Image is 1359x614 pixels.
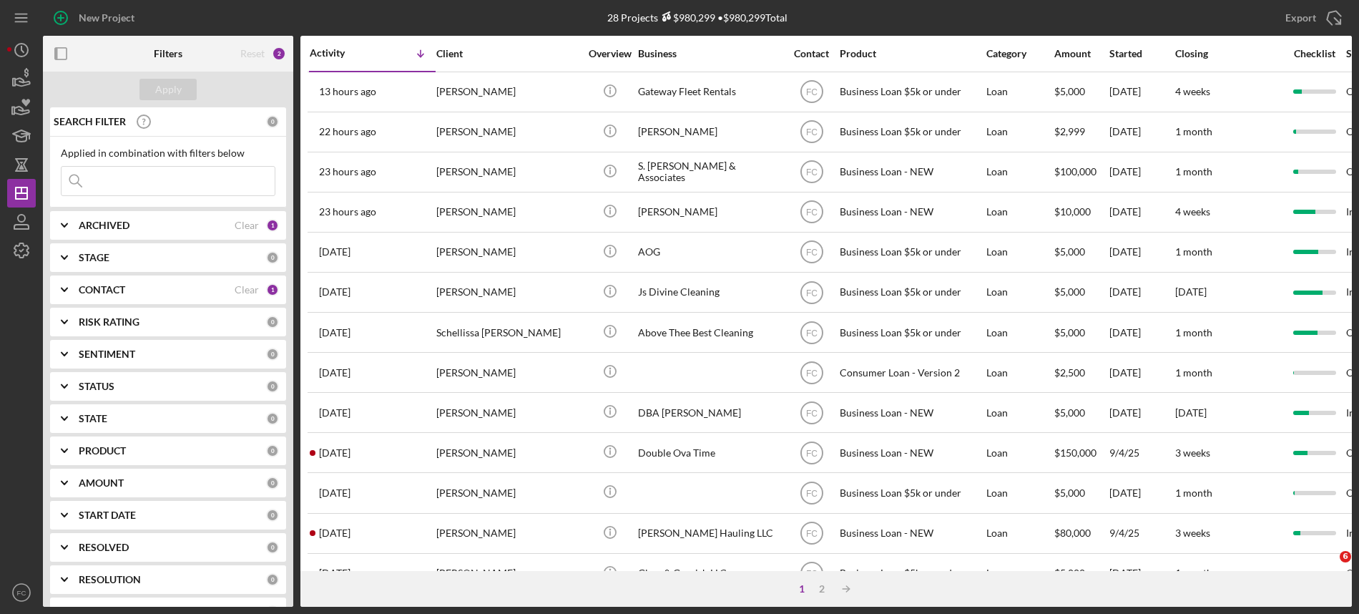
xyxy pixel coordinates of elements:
div: Loan [986,193,1053,231]
b: ARCHIVED [79,220,129,231]
div: Business Loan $5k or under [840,73,983,111]
text: FC [806,288,818,298]
div: Above Thee Best Cleaning [638,313,781,351]
div: Applied in combination with filters below [61,147,275,159]
div: Activity [310,47,373,59]
text: FC [806,87,818,97]
span: $5,000 [1054,326,1085,338]
div: 0 [266,412,279,425]
b: STATE [79,413,107,424]
div: Loan [986,394,1053,432]
span: $5,000 [1054,487,1085,499]
div: [DATE] [1109,354,1174,391]
time: 2025-09-24 17:57 [319,126,376,137]
div: Closing [1175,48,1282,59]
div: [DATE] [1109,555,1174,593]
div: Loan [986,515,1053,552]
span: $5,000 [1054,567,1085,579]
div: [DATE] [1109,313,1174,351]
time: 1 month [1175,245,1212,258]
div: Product [840,48,983,59]
span: $5,000 [1054,85,1085,97]
div: 0 [266,541,279,554]
div: 28 Projects • $980,299 Total [607,11,788,24]
div: [DATE] [1109,193,1174,231]
b: RESOLVED [79,542,129,553]
div: S. [PERSON_NAME] & Associates [638,153,781,191]
div: Business Loan - NEW [840,394,983,432]
time: 2025-09-21 01:48 [319,407,350,419]
div: Loan [986,153,1053,191]
button: New Project [43,4,149,32]
div: [DATE] [1109,394,1174,432]
span: $80,000 [1054,527,1091,539]
div: Clear [235,220,259,231]
div: Loan [986,113,1053,151]
div: Gateway Fleet Rentals [638,73,781,111]
div: [PERSON_NAME] [436,515,579,552]
text: FC [806,448,818,458]
div: [DATE] [1109,73,1174,111]
b: RESOLUTION [79,574,141,585]
time: 4 weeks [1175,85,1210,97]
b: SEARCH FILTER [54,116,126,127]
time: 2025-09-24 16:29 [319,166,376,177]
text: FC [806,127,818,137]
iframe: Intercom live chat [1310,551,1345,585]
div: 9/4/25 [1109,515,1174,552]
time: 2025-09-24 16:18 [319,206,376,218]
div: Loan [986,434,1053,472]
div: Js Divine Cleaning [638,273,781,311]
time: 3 weeks [1175,447,1210,459]
div: Loan [986,313,1053,351]
div: Business Loan - NEW [840,193,983,231]
div: 0 [266,316,279,328]
div: [PERSON_NAME] Hauling LLC [638,515,781,552]
span: $150,000 [1054,447,1096,459]
text: FC [806,368,818,378]
time: 1 month [1175,125,1212,137]
button: FC [7,578,36,607]
div: [DATE] [1109,153,1174,191]
div: [DATE] [1109,273,1174,311]
div: 0 [266,251,279,264]
div: Loan [986,73,1053,111]
div: Business Loan - NEW [840,153,983,191]
span: 6 [1340,551,1351,562]
div: Business Loan $5k or under [840,555,983,593]
div: Contact [785,48,838,59]
div: [DATE] [1109,474,1174,512]
time: 2025-09-23 13:49 [319,327,350,338]
div: [PERSON_NAME] [436,555,579,593]
time: 2025-09-23 14:38 [319,286,350,298]
time: 2025-09-18 03:18 [319,527,350,539]
time: 3 weeks [1175,527,1210,539]
time: 2025-09-23 19:50 [319,246,350,258]
div: [DATE] [1109,113,1174,151]
b: STAGE [79,252,109,263]
div: Business Loan - NEW [840,434,983,472]
div: 0 [266,444,279,457]
time: [DATE] [1175,406,1207,419]
div: Checklist [1284,48,1345,59]
time: 1 month [1175,326,1212,338]
div: Schellissa [PERSON_NAME] [436,313,579,351]
text: FC [17,589,26,597]
time: 2025-09-19 00:36 [319,487,350,499]
span: $5,000 [1054,286,1085,298]
div: New Project [79,4,134,32]
div: 0 [266,348,279,361]
div: [PERSON_NAME] [436,233,579,271]
div: Amount [1054,48,1108,59]
b: START DATE [79,510,136,521]
div: [PERSON_NAME] [436,73,579,111]
div: Glass & Garnish LLC [638,555,781,593]
div: 0 [266,380,279,393]
text: FC [806,248,818,258]
div: 1 [792,583,812,595]
div: AOG [638,233,781,271]
div: Business Loan $5k or under [840,113,983,151]
div: Business Loan $5k or under [840,233,983,271]
div: Loan [986,233,1053,271]
time: 2025-09-17 16:39 [319,567,350,579]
